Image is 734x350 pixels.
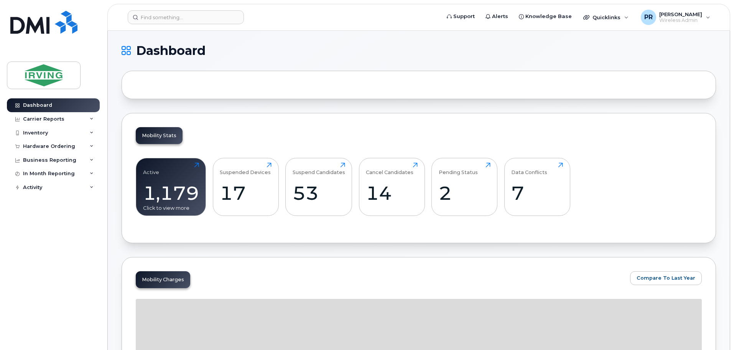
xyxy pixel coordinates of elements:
div: 17 [220,182,272,204]
button: Compare To Last Year [630,271,702,285]
a: Suspended Devices17 [220,163,272,212]
div: 2 [439,182,490,204]
div: Suspend Candidates [293,163,345,175]
div: Click to view more [143,204,199,212]
div: 53 [293,182,345,204]
a: Pending Status2 [439,163,490,212]
span: Compare To Last Year [637,274,695,282]
div: Cancel Candidates [366,163,413,175]
div: Suspended Devices [220,163,271,175]
span: Dashboard [136,45,206,56]
div: Data Conflicts [511,163,547,175]
a: Active1,179Click to view more [143,163,199,212]
div: Active [143,163,159,175]
div: Pending Status [439,163,478,175]
div: 7 [511,182,563,204]
a: Cancel Candidates14 [366,163,418,212]
div: 1,179 [143,182,199,204]
a: Suspend Candidates53 [293,163,345,212]
a: Data Conflicts7 [511,163,563,212]
div: 14 [366,182,418,204]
